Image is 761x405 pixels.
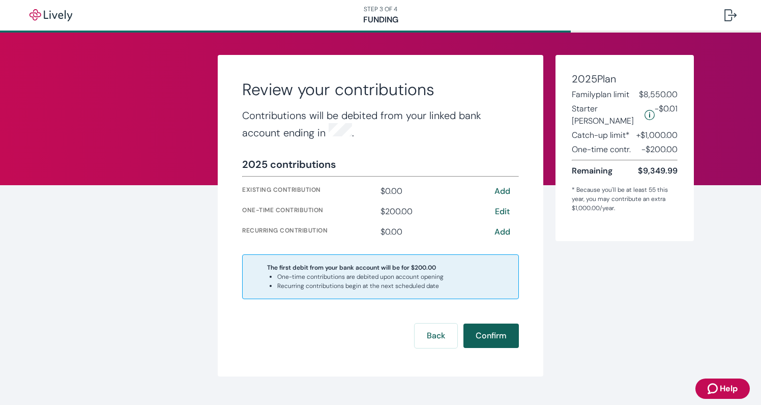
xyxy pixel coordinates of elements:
[463,324,519,348] button: Confirm
[572,71,678,86] h4: 2025 Plan
[655,103,678,127] span: -$0.01
[242,226,376,238] div: Recurring contribution
[708,383,720,395] svg: Zendesk support icon
[242,206,376,218] div: One-time contribution
[277,281,444,291] li: Recurring contributions begin at the next scheduled date
[267,264,436,272] strong: The first debit from your bank account will be for $200.00
[645,103,655,127] button: Lively will contribute $0.01 to establish your account
[572,103,640,127] span: Starter [PERSON_NAME]
[716,3,745,27] button: Log out
[636,129,678,141] span: + $1,000.00
[242,108,519,140] h4: Contributions will be debited from your linked bank account ending in .
[242,157,336,172] div: 2025 contributions
[641,143,678,156] span: - $200.00
[486,206,519,218] button: Edit
[380,226,481,238] div: $0.00
[639,89,678,101] span: $8,550.00
[242,185,376,197] div: Existing contribution
[720,383,738,395] span: Help
[572,185,678,213] div: * Because you'll be at least 55 this year, you may contribute an extra $1,000.00 /year.
[638,165,678,177] span: $9,349.99
[572,143,631,156] span: One-time contr.
[415,324,457,348] button: Back
[572,89,629,101] span: Family plan limit
[572,129,630,141] span: Catch-up limit*
[645,110,655,120] svg: Starter penny details
[486,226,519,238] button: Add
[380,206,481,218] div: $200.00
[277,272,444,281] li: One-time contributions are debited upon account opening
[380,185,481,197] div: $0.00
[486,185,519,197] button: Add
[572,165,612,177] span: Remaining
[242,79,519,100] h2: Review your contributions
[695,379,750,399] button: Zendesk support iconHelp
[22,9,79,21] img: Lively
